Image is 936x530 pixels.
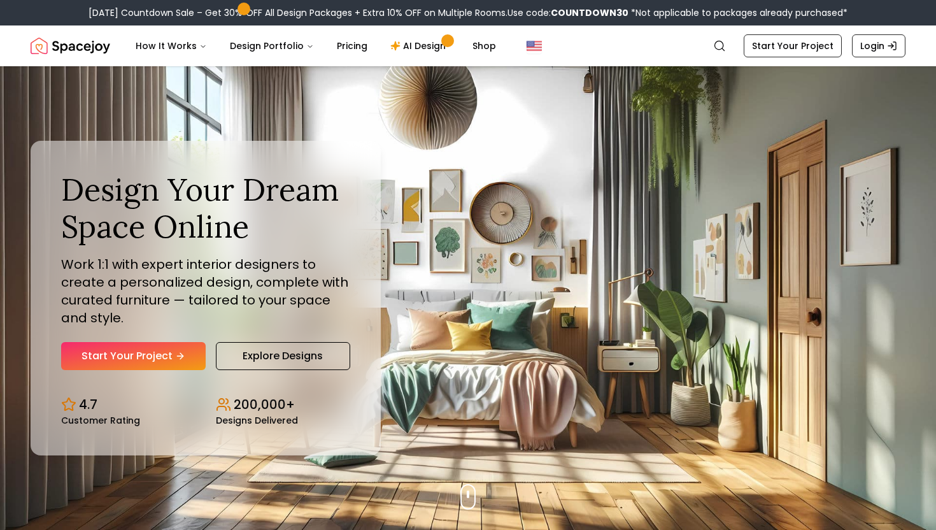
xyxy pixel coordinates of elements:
p: 4.7 [79,396,97,413]
b: COUNTDOWN30 [551,6,628,19]
h1: Design Your Dream Space Online [61,171,350,245]
a: AI Design [380,33,460,59]
a: Start Your Project [61,342,206,370]
a: Explore Designs [216,342,350,370]
button: Design Portfolio [220,33,324,59]
img: United States [527,38,542,54]
small: Designs Delivered [216,416,298,425]
button: How It Works [125,33,217,59]
a: Spacejoy [31,33,110,59]
a: Pricing [327,33,378,59]
div: Design stats [61,385,350,425]
img: Spacejoy Logo [31,33,110,59]
p: 200,000+ [234,396,295,413]
span: *Not applicable to packages already purchased* [628,6,847,19]
small: Customer Rating [61,416,140,425]
nav: Main [125,33,506,59]
a: Shop [462,33,506,59]
nav: Global [31,25,905,66]
a: Start Your Project [744,34,842,57]
a: Login [852,34,905,57]
p: Work 1:1 with expert interior designers to create a personalized design, complete with curated fu... [61,255,350,327]
span: Use code: [507,6,628,19]
div: [DATE] Countdown Sale – Get 30% OFF All Design Packages + Extra 10% OFF on Multiple Rooms. [89,6,847,19]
